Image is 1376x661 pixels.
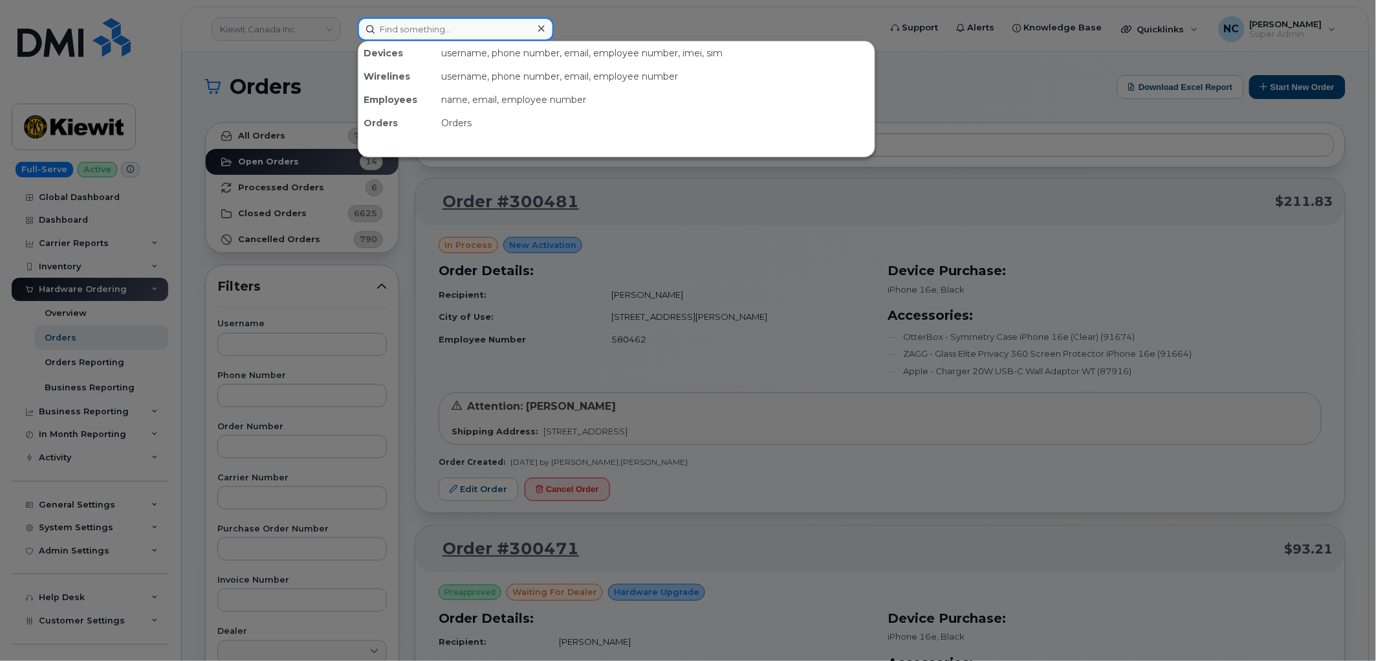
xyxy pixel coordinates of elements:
[358,88,436,111] div: Employees
[358,41,436,65] div: Devices
[436,65,875,88] div: username, phone number, email, employee number
[436,88,875,111] div: name, email, employee number
[358,111,436,135] div: Orders
[436,111,875,135] div: Orders
[436,41,875,65] div: username, phone number, email, employee number, imei, sim
[358,65,436,88] div: Wirelines
[1320,605,1366,651] iframe: Messenger Launcher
